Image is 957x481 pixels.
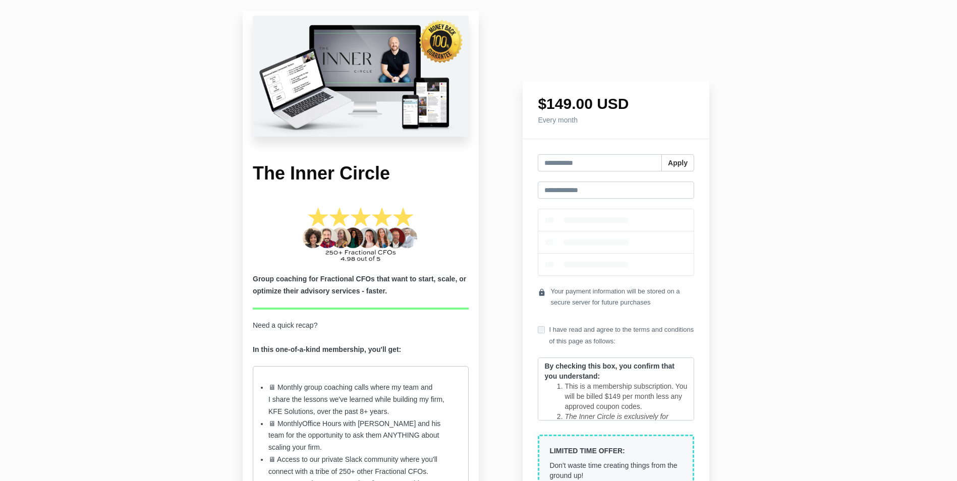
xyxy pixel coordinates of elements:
[538,286,546,299] i: lock
[268,382,453,418] li: 🖥 Monthly group coaching calls where my team and I share the lessons we've learned while building...
[299,206,422,263] img: 255aca1-b627-60d4-603f-455d825e316_275_CFO_Academy_Graduates-2.png
[565,381,688,411] li: This is a membership subscription. You will be billed $149 per month less any approved coupon codes.
[661,154,694,171] button: Apply
[549,461,683,480] p: Don't waste time creating things from the ground up!
[550,286,694,308] span: Your payment information will be stored on a secure server for future purchases
[253,345,401,353] strong: In this one-of-a-kind membership, you'll get:
[253,16,469,137] img: 316dde-5878-b8a3-b08e-66eed48a68_Untitled_design-12.png
[253,162,469,186] h1: The Inner Circle
[549,447,625,455] strong: LIMITED TIME OFFER:
[268,454,453,478] li: 🖥 Access to our private Slack community where you'll connect with a tribe of 250+ other Fractiona...
[538,324,694,346] label: I have read and agree to the terms and conditions of this page as follows:
[544,362,674,380] strong: By checking this box, you confirm that you understand:
[268,419,302,428] span: 🖥 Monthly
[268,418,453,454] li: Office Hours with [PERSON_NAME] and his team
[253,275,466,295] b: Group coaching for Fractional CFOs that want to start, scale, or optimize their advisory services...
[538,96,694,111] h1: $149.00 USD
[538,326,545,333] input: I have read and agree to the terms and conditions of this page as follows:
[253,320,469,356] p: Need a quick recap?
[538,116,694,124] h4: Every month
[268,431,439,451] span: for the opportunity to ask them ANYTHING about scaling your firm.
